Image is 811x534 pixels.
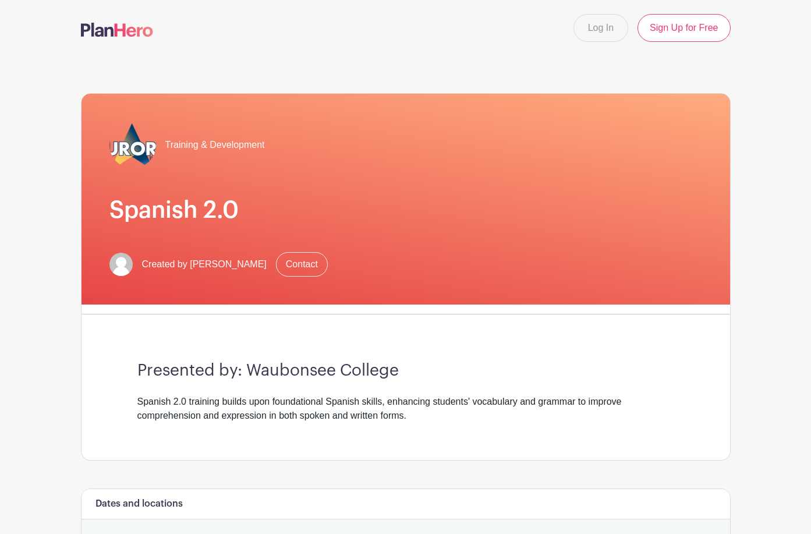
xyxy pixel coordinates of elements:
h6: Dates and locations [95,498,183,510]
img: 2023_COA_Horiz_Logo_PMS_BlueStroke%204.png [109,122,156,168]
img: logo-507f7623f17ff9eddc593b1ce0a138ce2505c220e1c5a4e2b4648c50719b7d32.svg [81,23,153,37]
img: default-ce2991bfa6775e67f084385cd625a349d9dcbb7a52a09fb2fda1e96e2d18dcdb.png [109,253,133,276]
span: Training & Development [165,138,265,152]
h3: Presented by: Waubonsee College [137,361,674,381]
div: Spanish 2.0 training builds upon foundational Spanish skills, enhancing students' vocabulary and ... [137,395,674,423]
a: Contact [276,252,328,277]
a: Log In [573,14,628,42]
a: Sign Up for Free [638,14,730,42]
h1: Spanish 2.0 [109,196,702,224]
span: Created by [PERSON_NAME] [142,257,267,271]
